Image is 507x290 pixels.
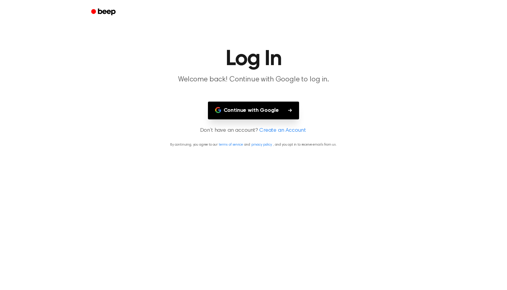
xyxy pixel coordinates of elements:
[208,102,299,119] button: Continue with Google
[251,143,272,147] a: privacy policy
[259,127,306,135] a: Create an Account
[99,48,408,70] h1: Log In
[87,6,121,18] a: Beep
[219,143,243,147] a: terms of service
[7,142,500,147] p: By continuing, you agree to our and , and you opt in to receive emails from us.
[7,127,500,135] p: Don’t have an account?
[138,75,369,85] p: Welcome back! Continue with Google to log in.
